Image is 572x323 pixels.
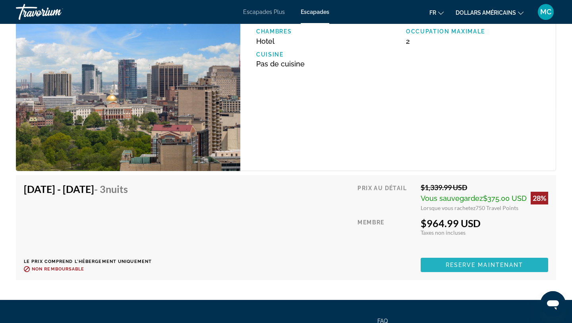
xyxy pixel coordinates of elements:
a: Escapades [301,9,329,15]
div: $964.99 USD [421,217,548,229]
a: Travorium [16,2,95,22]
span: Non remboursable [32,267,85,272]
p: Chambres [256,28,398,35]
button: Changer de langue [429,7,444,18]
span: Pas de cuisine [256,60,305,68]
font: dollars américains [456,10,516,16]
a: Escapades Plus [243,9,285,15]
div: Prix au détail [357,183,415,211]
span: Taxes non incluses [421,229,466,236]
font: fr [429,10,436,16]
iframe: Bouton de lancement de la fenêtre de messagerie [540,291,566,317]
button: Reserve maintenant [421,258,548,272]
p: Le prix comprend l'hébergement uniquement [24,259,152,264]
button: Menu utilisateur [535,4,556,20]
p: Occupation maximale [406,28,548,35]
div: 28% [531,192,548,204]
span: Hotel [256,37,274,45]
span: Lorsque vous rachetez [421,204,475,211]
span: Reserve maintenant [446,262,524,268]
p: Cuisine [256,51,398,58]
span: - 3 [94,183,128,195]
div: Membre [357,217,415,252]
span: nuits [106,183,128,195]
span: 2 [406,37,410,45]
span: 750 Travel Points [475,204,518,211]
font: MC [540,8,551,16]
span: $375.00 USD [483,194,527,202]
div: $1,339.99 USD [421,183,548,192]
h4: [DATE] - [DATE] [24,183,146,195]
span: Vous sauvegardez [421,194,483,202]
button: Changer de devise [456,7,524,18]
